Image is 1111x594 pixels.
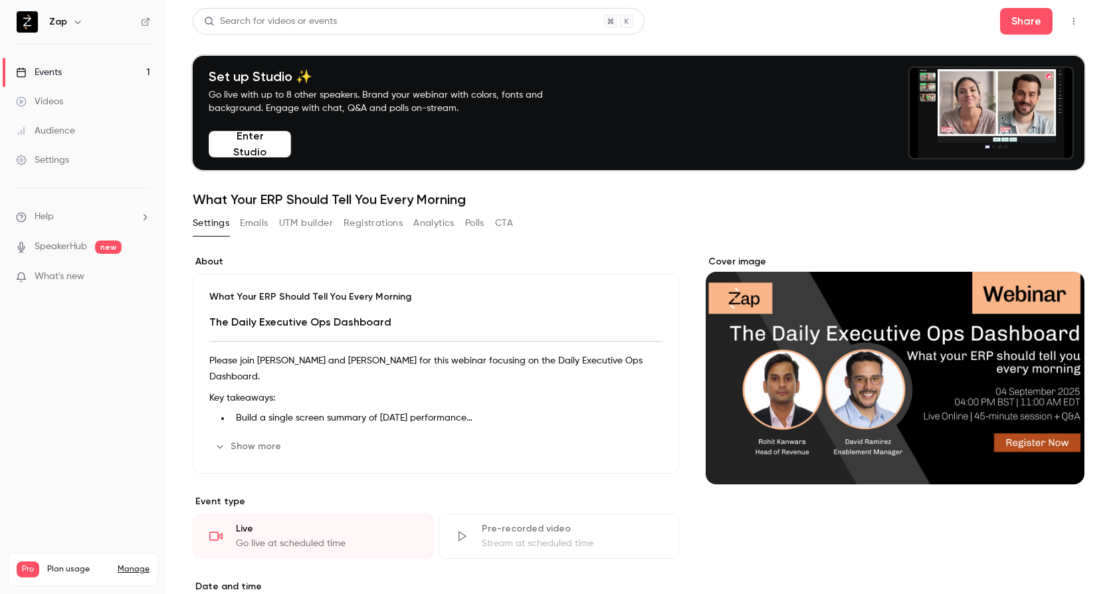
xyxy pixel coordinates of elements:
[279,213,333,234] button: UTM builder
[482,522,662,536] div: Pre-recorded video
[482,537,662,550] div: Stream at scheduled time
[17,11,38,33] img: Zap
[706,255,1084,484] section: Cover image
[35,210,54,224] span: Help
[17,561,39,577] span: Pro
[16,66,62,79] div: Events
[16,124,75,138] div: Audience
[240,213,268,234] button: Emails
[193,255,679,268] label: About
[134,271,150,283] iframe: Noticeable Trigger
[209,314,662,330] h2: The Daily Executive Ops Dashboard
[47,564,110,575] span: Plan usage
[344,213,403,234] button: Registrations
[193,514,433,559] div: LiveGo live at scheduled time
[49,15,67,29] h6: Zap
[439,514,679,559] div: Pre-recorded videoStream at scheduled time
[16,210,150,224] li: help-dropdown-opener
[16,95,63,108] div: Videos
[209,131,291,157] button: Enter Studio
[413,213,454,234] button: Analytics
[204,15,337,29] div: Search for videos or events
[706,255,1084,268] label: Cover image
[193,213,229,234] button: Settings
[118,564,150,575] a: Manage
[35,240,87,254] a: SpeakerHub
[209,88,574,115] p: Go live with up to 8 other speakers. Brand your webinar with colors, fonts and background. Engage...
[236,537,417,550] div: Go live at scheduled time
[231,411,662,425] li: Build a single screen summary of [DATE] performance
[209,290,662,304] p: What Your ERP Should Tell You Every Morning
[193,495,679,508] p: Event type
[209,390,662,406] p: Key takeaways:
[209,68,574,84] h4: Set up Studio ✨
[495,213,513,234] button: CTA
[193,580,679,593] label: Date and time
[95,241,122,254] span: new
[193,191,1084,207] h1: What Your ERP Should Tell You Every Morning
[1000,8,1053,35] button: Share
[209,353,662,385] p: Please join [PERSON_NAME] and [PERSON_NAME] for this webinar focusing on the Daily Executive Ops ...
[35,270,84,284] span: What's new
[16,153,69,167] div: Settings
[209,436,289,457] button: Show more
[236,522,417,536] div: Live
[465,213,484,234] button: Polls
